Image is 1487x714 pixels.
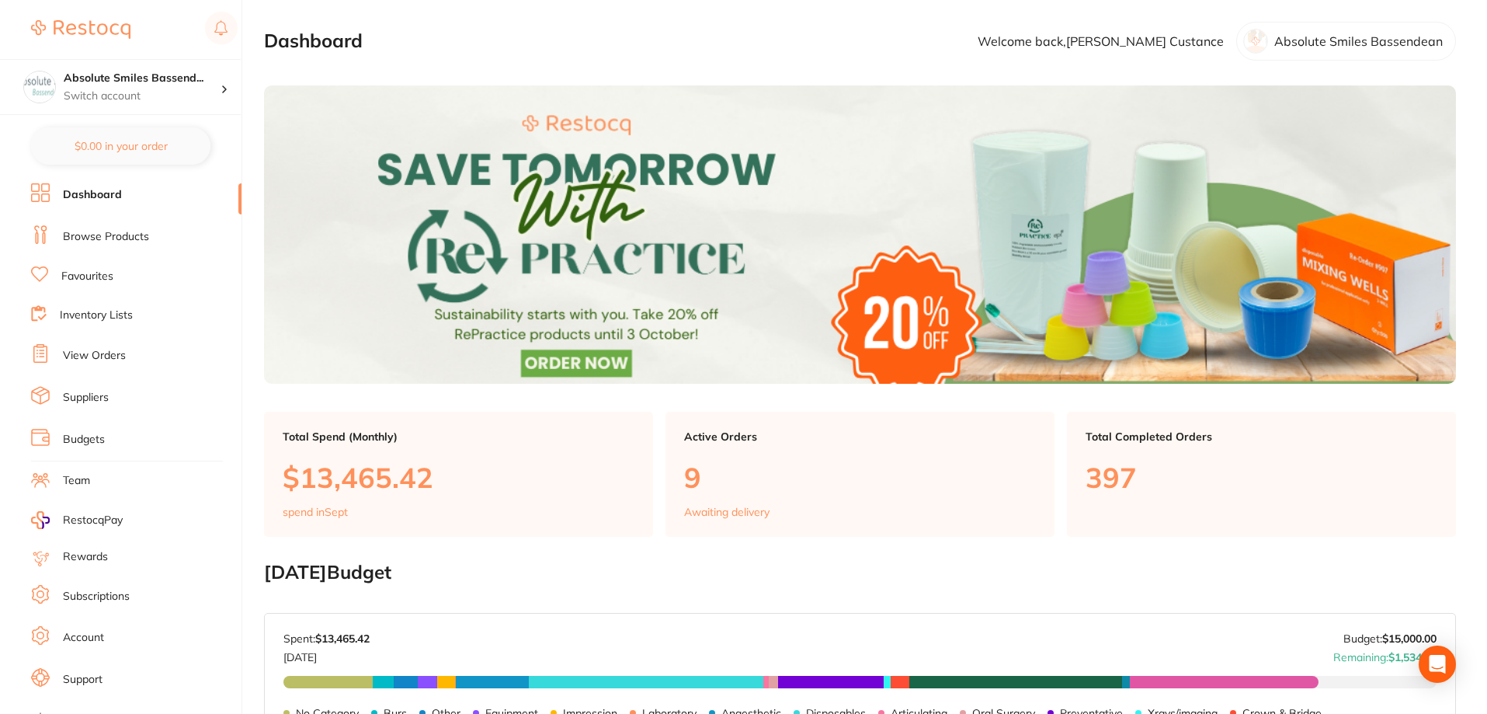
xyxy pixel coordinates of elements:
a: Inventory Lists [60,308,133,323]
p: Spent: [283,632,370,645]
p: Budget: [1343,632,1437,645]
a: View Orders [63,348,126,364]
strong: $1,534.58 [1388,650,1437,664]
h2: [DATE] Budget [264,562,1456,583]
a: Dashboard [63,187,122,203]
a: Team [63,473,90,489]
a: Total Spend (Monthly)$13,465.42spend inSept [264,412,653,538]
span: RestocqPay [63,513,123,528]
p: Welcome back, [PERSON_NAME] Custance [978,34,1224,48]
p: Remaining: [1333,645,1437,663]
p: Active Orders [684,430,1036,443]
p: 9 [684,461,1036,493]
div: Open Intercom Messenger [1419,646,1456,683]
p: Absolute Smiles Bassendean [1274,34,1443,48]
img: Dashboard [264,85,1456,384]
p: spend in Sept [283,506,348,518]
a: Budgets [63,432,105,448]
a: Account [63,630,104,646]
h4: Absolute Smiles Bassendean [64,71,221,86]
a: Subscriptions [63,589,130,604]
p: Switch account [64,89,221,104]
p: $13,465.42 [283,461,634,493]
p: [DATE] [283,645,370,663]
a: Active Orders9Awaiting delivery [665,412,1054,538]
a: Suppliers [63,390,109,406]
strong: $15,000.00 [1382,632,1437,646]
h2: Dashboard [264,30,363,52]
p: 397 [1086,461,1437,493]
img: Absolute Smiles Bassendean [24,71,55,103]
p: Total Completed Orders [1086,430,1437,443]
a: Favourites [61,269,113,284]
a: Total Completed Orders397 [1067,412,1456,538]
a: Support [63,672,102,688]
p: Awaiting delivery [684,506,770,518]
a: Restocq Logo [31,12,130,47]
img: Restocq Logo [31,20,130,39]
a: Browse Products [63,229,149,245]
img: RestocqPay [31,511,50,529]
a: Rewards [63,549,108,565]
button: $0.00 in your order [31,127,210,165]
p: Total Spend (Monthly) [283,430,634,443]
strong: $13,465.42 [315,632,370,646]
a: RestocqPay [31,511,123,529]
